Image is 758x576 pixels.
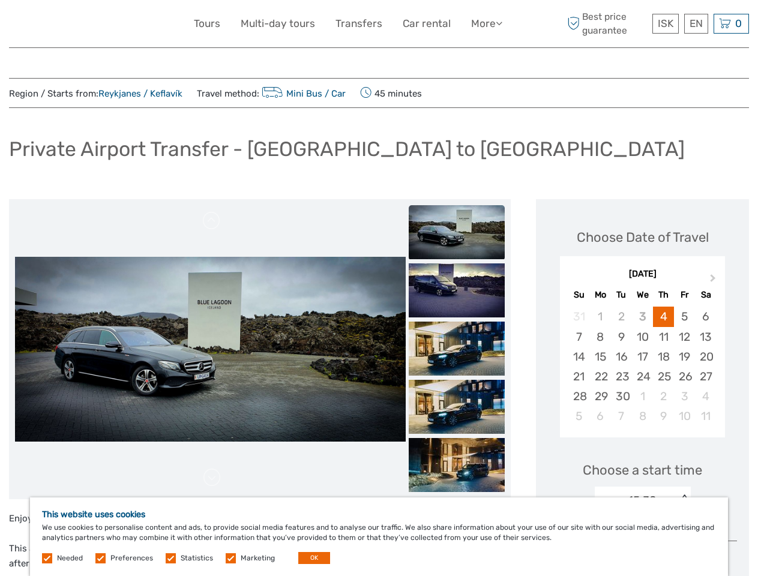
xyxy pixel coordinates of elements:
div: Choose Friday, October 10th, 2025 [674,406,695,426]
span: ISK [658,17,673,29]
button: Next Month [705,271,724,290]
p: We're away right now. Please check back later! [17,21,136,31]
a: Reykjanes / Keflavík [98,88,182,99]
div: Choose Tuesday, September 9th, 2025 [611,327,632,347]
div: Not available Wednesday, September 3rd, 2025 [632,307,653,326]
div: We [632,287,653,303]
div: Choose Monday, September 29th, 2025 [590,386,611,406]
div: [DATE] [560,268,725,281]
a: Multi-day tours [241,15,315,32]
div: Not available Monday, September 1st, 2025 [590,307,611,326]
div: Choose Saturday, September 13th, 2025 [695,327,716,347]
span: Travel method: [197,85,346,101]
img: bb7e82e5124145e5901701764a956d0f_slider_thumbnail.jpg [409,322,505,376]
div: Choose Wednesday, October 8th, 2025 [632,406,653,426]
div: Choose Thursday, September 11th, 2025 [653,327,674,347]
div: Choose Saturday, September 6th, 2025 [695,307,716,326]
p: This airport transfer will take you to your destination of choice. Your driver will be waiting fo... [9,541,511,572]
div: 15:30 [628,493,657,508]
label: Preferences [110,553,153,563]
label: Statistics [181,553,213,563]
a: Tours [194,15,220,32]
span: Choose a start time [583,461,702,479]
span: 45 minutes [360,85,422,101]
div: Choose Thursday, October 9th, 2025 [653,406,674,426]
div: Choose Thursday, October 2nd, 2025 [653,386,674,406]
div: Choose Saturday, October 4th, 2025 [695,386,716,406]
div: Choose Tuesday, October 7th, 2025 [611,406,632,426]
div: Choose Wednesday, October 1st, 2025 [632,386,653,406]
div: Choose Monday, September 15th, 2025 [590,347,611,367]
div: Choose Sunday, September 7th, 2025 [568,327,589,347]
div: Choose Monday, September 8th, 2025 [590,327,611,347]
span: Region / Starts from: [9,88,182,100]
div: Choose Thursday, September 18th, 2025 [653,347,674,367]
span: Best price guarantee [564,10,649,37]
a: Transfers [335,15,382,32]
div: Choose Wednesday, September 17th, 2025 [632,347,653,367]
h1: Private Airport Transfer - [GEOGRAPHIC_DATA] to [GEOGRAPHIC_DATA] [9,137,685,161]
div: Tu [611,287,632,303]
div: Choose Saturday, September 27th, 2025 [695,367,716,386]
img: b0440060a96740b0b900286ee658dd10_slider_thumbnail.jpeg [409,263,505,317]
img: 71aa0f482582449abdb268dcf9e3cf8a_slider_thumbnail.jpeg [409,438,505,492]
div: month 2025-09 [564,307,721,426]
div: Choose Tuesday, September 30th, 2025 [611,386,632,406]
h5: This website uses cookies [42,509,716,520]
div: Choose Friday, September 19th, 2025 [674,347,695,367]
label: Needed [57,553,83,563]
label: Marketing [241,553,275,563]
button: Open LiveChat chat widget [138,19,152,33]
div: Choose Wednesday, September 10th, 2025 [632,327,653,347]
div: Choose Tuesday, September 16th, 2025 [611,347,632,367]
div: Choose Sunday, September 14th, 2025 [568,347,589,367]
div: Choose Thursday, September 25th, 2025 [653,367,674,386]
div: Choose Wednesday, September 24th, 2025 [632,367,653,386]
div: Th [653,287,674,303]
div: < > [679,494,689,507]
img: da9cb8a1f8154e8caada83b79bdb2dee_slider_thumbnail.jpeg [409,205,505,259]
a: More [471,15,502,32]
div: Choose Friday, September 5th, 2025 [674,307,695,326]
div: Choose Sunday, September 21st, 2025 [568,367,589,386]
div: EN [684,14,708,34]
div: Choose Sunday, September 28th, 2025 [568,386,589,406]
a: Mini Bus / Car [259,88,346,99]
div: Su [568,287,589,303]
div: Choose Saturday, September 20th, 2025 [695,347,716,367]
div: Choose Thursday, September 4th, 2025 [653,307,674,326]
div: Mo [590,287,611,303]
p: Enjoy the comfort of being picked up by a private driver straight from the welcome hall at the ai... [9,511,511,527]
div: Choose Friday, September 12th, 2025 [674,327,695,347]
div: Choose Monday, September 22nd, 2025 [590,367,611,386]
img: da9cb8a1f8154e8caada83b79bdb2dee_main_slider.jpeg [15,257,406,442]
img: 6753475544474535b87e047c1beee227_slider_thumbnail.jpeg [409,380,505,434]
div: Choose Saturday, October 11th, 2025 [695,406,716,426]
div: Fr [674,287,695,303]
div: Not available Tuesday, September 2nd, 2025 [611,307,632,326]
div: Choose Friday, October 3rd, 2025 [674,386,695,406]
div: Choose Sunday, October 5th, 2025 [568,406,589,426]
div: Choose Friday, September 26th, 2025 [674,367,695,386]
span: 0 [733,17,744,29]
div: We use cookies to personalise content and ads, to provide social media features and to analyse ou... [30,497,728,576]
div: Choose Date of Travel [577,228,709,247]
div: Not available Sunday, August 31st, 2025 [568,307,589,326]
div: Choose Tuesday, September 23rd, 2025 [611,367,632,386]
button: OK [298,552,330,564]
div: Sa [695,287,716,303]
a: Car rental [403,15,451,32]
div: Choose Monday, October 6th, 2025 [590,406,611,426]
